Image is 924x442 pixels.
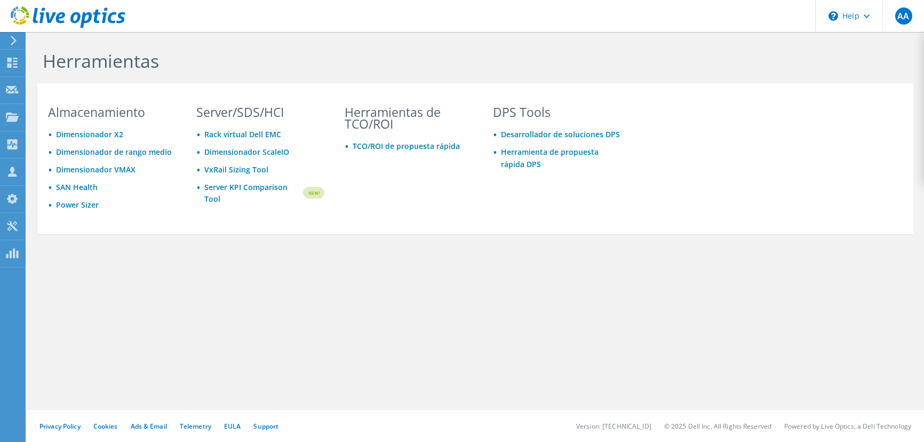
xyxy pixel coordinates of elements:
svg: \n [829,11,838,21]
li: Version: [TECHNICAL_ID] [576,422,651,431]
a: Rack virtual Dell EMC [204,129,281,139]
h1: Herramientas [43,50,763,72]
h3: Almacenamiento [48,106,176,118]
a: Desarrollador de soluciones DPS [501,129,620,139]
a: Telemetry [180,422,211,431]
h3: Server/SDS/HCI [196,106,324,118]
li: © 2025 Dell Inc. All Rights Reserved [664,422,771,431]
a: Dimensionador ScaleIO [204,147,289,157]
a: Dimensionador de rango medio [56,147,172,157]
h3: DPS Tools [493,106,621,118]
a: Dimensionador X2 [56,129,123,139]
a: EULA [224,422,241,431]
a: Dimensionador VMAX [56,164,136,175]
a: Herramienta de propuesta rápida DPS [501,147,599,169]
li: Powered by Live Optics, a Dell Technology [784,422,911,431]
a: SAN Health [56,182,98,192]
a: TCO/ROI de propuesta rápida [353,141,460,151]
a: Power Sizer [56,200,99,210]
span: AA [895,7,912,25]
a: Cookies [93,422,118,431]
a: Privacy Policy [39,422,81,431]
a: VxRail Sizing Tool [204,164,268,175]
a: Support [253,422,278,431]
img: new-badge.svg [301,180,324,206]
a: Ads & Email [131,422,167,431]
a: Server KPI Comparison Tool [204,181,301,205]
h3: Herramientas de TCO/ROI [345,106,473,130]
